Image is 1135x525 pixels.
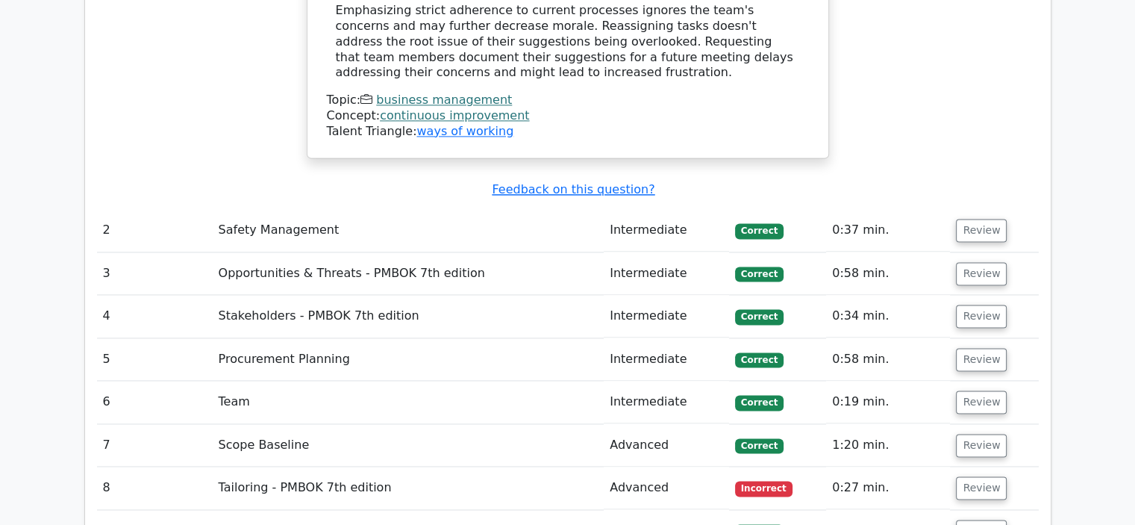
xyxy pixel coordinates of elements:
[213,209,604,252] td: Safety Management
[735,267,784,282] span: Correct
[213,338,604,381] td: Procurement Planning
[956,219,1007,242] button: Review
[604,295,729,338] td: Intermediate
[376,93,512,107] a: business management
[826,338,950,381] td: 0:58 min.
[826,295,950,338] td: 0:34 min.
[956,391,1007,414] button: Review
[956,305,1007,328] button: Review
[735,309,784,324] span: Correct
[604,252,729,295] td: Intermediate
[735,223,784,238] span: Correct
[213,252,604,295] td: Opportunities & Threats - PMBOK 7th edition
[604,338,729,381] td: Intermediate
[826,209,950,252] td: 0:37 min.
[97,209,213,252] td: 2
[213,467,604,509] td: Tailoring - PMBOK 7th edition
[826,381,950,423] td: 0:19 min.
[956,476,1007,500] button: Review
[735,481,792,496] span: Incorrect
[826,467,950,509] td: 0:27 min.
[213,424,604,467] td: Scope Baseline
[327,108,809,124] div: Concept:
[826,424,950,467] td: 1:20 min.
[380,108,529,122] a: continuous improvement
[327,93,809,139] div: Talent Triangle:
[213,381,604,423] td: Team
[735,352,784,367] span: Correct
[826,252,950,295] td: 0:58 min.
[416,124,513,138] a: ways of working
[97,252,213,295] td: 3
[604,467,729,509] td: Advanced
[956,262,1007,285] button: Review
[604,381,729,423] td: Intermediate
[735,395,784,410] span: Correct
[97,467,213,509] td: 8
[97,381,213,423] td: 6
[327,93,809,108] div: Topic:
[492,182,654,196] a: Feedback on this question?
[213,295,604,338] td: Stakeholders - PMBOK 7th edition
[604,209,729,252] td: Intermediate
[735,438,784,453] span: Correct
[97,338,213,381] td: 5
[956,348,1007,371] button: Review
[97,295,213,338] td: 4
[97,424,213,467] td: 7
[604,424,729,467] td: Advanced
[956,434,1007,457] button: Review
